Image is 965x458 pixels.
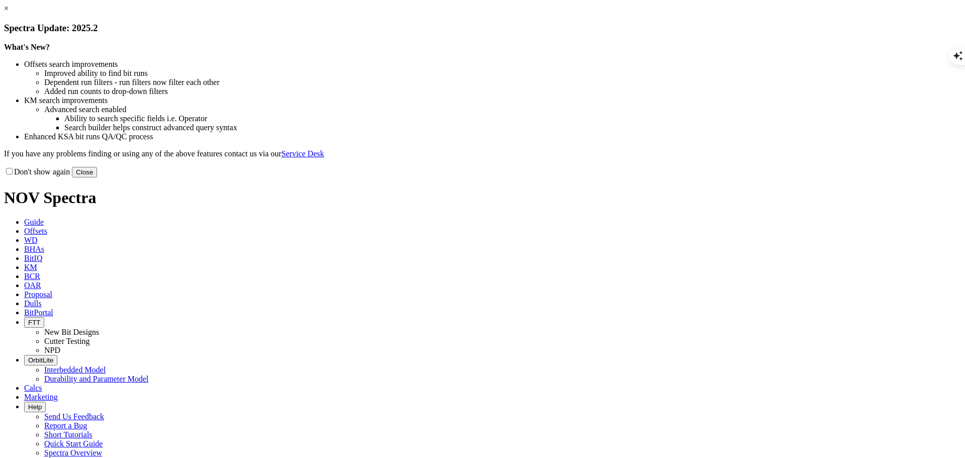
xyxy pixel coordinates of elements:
[44,78,961,87] li: Dependent run filters - run filters now filter each other
[24,384,42,392] span: Calcs
[64,114,961,123] li: Ability to search specific fields i.e. Operator
[44,365,106,374] a: Interbedded Model
[44,87,961,96] li: Added run counts to drop-down filters
[24,96,961,105] li: KM search improvements
[44,421,87,430] a: Report a Bug
[44,337,90,345] a: Cutter Testing
[24,308,53,317] span: BitPortal
[24,60,961,69] li: Offsets search improvements
[24,245,44,253] span: BHAs
[4,189,961,207] h1: NOV Spectra
[4,23,961,34] h3: Spectra Update: 2025.2
[6,168,13,174] input: Don't show again
[28,356,53,364] span: OrbitLite
[44,328,99,336] a: New Bit Designs
[4,167,70,176] label: Don't show again
[44,412,104,421] a: Send Us Feedback
[4,43,50,51] strong: What's New?
[281,149,324,158] a: Service Desk
[44,439,103,448] a: Quick Start Guide
[4,4,9,13] a: ×
[24,299,42,308] span: Dulls
[24,393,58,401] span: Marketing
[24,236,38,244] span: WD
[28,319,40,326] span: FTT
[24,272,40,281] span: BCR
[44,105,961,114] li: Advanced search enabled
[24,263,37,271] span: KM
[28,403,42,411] span: Help
[24,281,41,290] span: OAR
[44,346,60,354] a: NPD
[24,227,47,235] span: Offsets
[72,167,97,177] button: Close
[24,254,42,262] span: BitIQ
[24,290,52,299] span: Proposal
[44,69,961,78] li: Improved ability to find bit runs
[4,149,961,158] p: If you have any problems finding or using any of the above features contact us via our
[24,132,961,141] li: Enhanced KSA bit runs QA/QC process
[44,375,149,383] a: Durability and Parameter Model
[44,448,102,457] a: Spectra Overview
[64,123,961,132] li: Search builder helps construct advanced query syntax
[44,430,92,439] a: Short Tutorials
[24,218,44,226] span: Guide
